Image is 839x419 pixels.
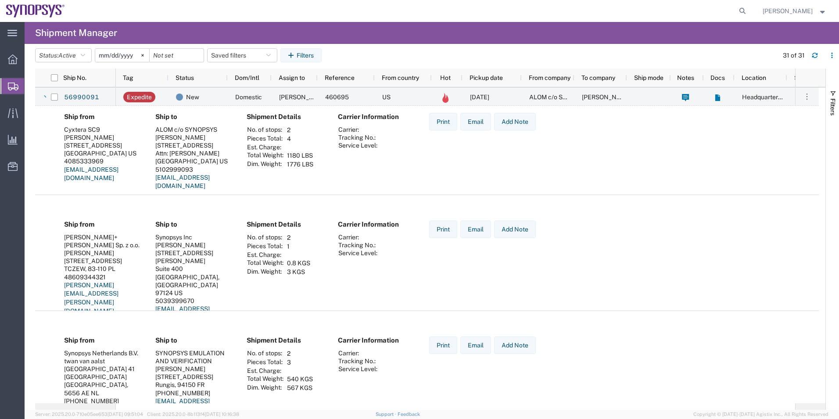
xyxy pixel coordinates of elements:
[279,94,329,101] span: Rafael Chacon
[147,412,239,417] span: Client: 2025.20.0-8b113f4
[470,74,503,81] span: Pickup date
[155,265,233,273] div: Suite 400
[582,94,646,101] span: Javad EMS
[155,174,210,190] a: [EMAIL_ADDRESS][DOMAIN_NAME]
[155,389,233,397] div: [PHONE_NUMBER]
[64,220,141,228] h4: Ship from
[429,220,457,238] button: Print
[247,143,284,151] th: Est. Charge:
[64,126,141,134] div: Cyxtera SC9
[634,74,663,81] span: Ship mode
[247,375,284,383] th: Total Weight:
[710,74,725,81] span: Docs
[279,74,305,81] span: Assign to
[64,257,141,265] div: [STREET_ADDRESS]
[155,220,233,228] h4: Ship to
[284,160,316,169] td: 1776 LBS
[64,273,141,281] div: 48609344321
[64,90,100,105] a: 56990091
[742,94,799,101] span: Headquarters USSV
[64,336,141,344] h4: Ship from
[6,4,65,18] img: logo
[186,88,199,106] span: New
[155,349,233,365] div: SYNOPSYS EMULATION AND VERIFICATION
[155,336,233,344] h4: Ship to
[247,251,284,259] th: Est. Charge:
[247,349,284,358] th: No. of stops:
[284,383,316,392] td: 567 KGS
[123,74,133,81] span: Tag
[155,149,233,157] div: Attn: [PERSON_NAME]
[338,126,378,134] th: Carrier:
[280,48,322,62] button: Filters
[284,267,313,276] td: 3 KGS
[127,92,152,102] div: Expedite
[429,113,457,130] button: Print
[338,249,378,257] th: Service Level:
[677,74,694,81] span: Notes
[581,74,615,81] span: To company
[693,411,828,418] span: Copyright © [DATE]-[DATE] Agistix Inc., All Rights Reserved
[247,367,284,375] th: Est. Charge:
[64,282,118,314] a: [PERSON_NAME][EMAIL_ADDRESS][PERSON_NAME][DOMAIN_NAME]
[64,134,141,141] div: [PERSON_NAME]
[429,336,457,354] button: Print
[176,74,194,81] span: Status
[64,357,141,365] div: twan van aalst
[155,113,233,121] h4: Ship to
[284,151,316,160] td: 1180 LBS
[460,336,491,354] button: Email
[284,349,316,358] td: 2
[284,375,316,383] td: 540 KGS
[783,51,805,60] div: 31 of 31
[284,134,316,143] td: 4
[247,259,284,267] th: Total Weight:
[794,74,817,81] span: Supplier
[155,381,233,389] div: Rungis, 94150 FR
[63,74,86,81] span: Ship No.
[338,349,378,357] th: Carrier:
[338,134,378,141] th: Tracking No.:
[247,220,324,228] h4: Shipment Details
[155,166,233,173] div: 5102999093
[155,365,233,373] div: [PERSON_NAME]
[64,365,141,381] div: [GEOGRAPHIC_DATA] 41 [GEOGRAPHIC_DATA]
[247,126,284,134] th: No. of stops:
[742,74,766,81] span: Location
[64,397,141,405] div: [PHONE_NUMBER]
[382,94,391,101] span: US
[247,336,324,344] h4: Shipment Details
[338,113,408,121] h4: Carrier Information
[460,220,491,238] button: Email
[247,233,284,242] th: No. of stops:
[155,305,210,321] a: [EMAIL_ADDRESS][DOMAIN_NAME]
[64,157,141,165] div: 4085333969
[460,113,491,130] button: Email
[155,373,233,381] div: [STREET_ADDRESS]
[35,22,117,44] h4: Shipment Manager
[338,233,378,241] th: Carrier:
[150,49,204,62] input: Not set
[155,126,233,134] div: ALOM c/o SYNOPSYS
[470,94,489,101] span: 10/01/2025
[338,357,378,365] th: Tracking No.:
[247,358,284,367] th: Pieces Total:
[325,94,349,101] span: 460695
[338,141,378,149] th: Service Level:
[494,336,536,354] button: Add Note
[58,52,76,59] span: Active
[35,48,92,62] button: Status:Active
[155,249,233,265] div: [STREET_ADDRESS][PERSON_NAME]
[155,273,233,297] div: [GEOGRAPHIC_DATA], [GEOGRAPHIC_DATA] 97124 US
[284,242,313,251] td: 1
[338,241,378,249] th: Tracking No.:
[829,98,836,116] span: Filters
[155,134,233,141] div: [PERSON_NAME]
[155,241,233,249] div: [PERSON_NAME]
[64,233,141,249] div: [PERSON_NAME]+[PERSON_NAME] Sp. z o.o.
[376,412,398,417] a: Support
[108,412,143,417] span: [DATE] 09:51:04
[207,48,277,62] button: Saved filters
[155,141,233,149] div: [STREET_ADDRESS]
[284,126,316,134] td: 2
